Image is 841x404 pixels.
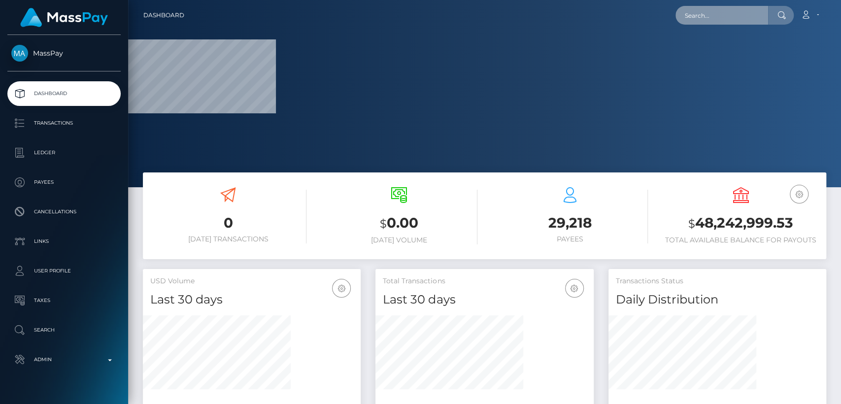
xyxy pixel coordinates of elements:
[7,318,121,342] a: Search
[380,217,387,231] small: $
[7,111,121,135] a: Transactions
[11,323,117,337] p: Search
[11,352,117,367] p: Admin
[663,236,819,244] h6: Total Available Balance for Payouts
[11,234,117,249] p: Links
[7,200,121,224] a: Cancellations
[383,291,586,308] h4: Last 30 days
[150,276,353,286] h5: USD Volume
[7,229,121,254] a: Links
[11,145,117,160] p: Ledger
[688,217,695,231] small: $
[321,236,477,244] h6: [DATE] Volume
[11,175,117,190] p: Payees
[492,235,648,243] h6: Payees
[7,81,121,106] a: Dashboard
[11,116,117,131] p: Transactions
[150,235,306,243] h6: [DATE] Transactions
[7,259,121,283] a: User Profile
[143,5,184,26] a: Dashboard
[7,347,121,372] a: Admin
[150,291,353,308] h4: Last 30 days
[150,213,306,233] h3: 0
[321,213,477,234] h3: 0.00
[616,291,819,308] h4: Daily Distribution
[383,276,586,286] h5: Total Transactions
[11,86,117,101] p: Dashboard
[7,288,121,313] a: Taxes
[663,213,819,234] h3: 48,242,999.53
[11,293,117,308] p: Taxes
[20,8,108,27] img: MassPay Logo
[616,276,819,286] h5: Transactions Status
[7,170,121,195] a: Payees
[675,6,768,25] input: Search...
[7,49,121,58] span: MassPay
[492,213,648,233] h3: 29,218
[7,140,121,165] a: Ledger
[11,264,117,278] p: User Profile
[11,204,117,219] p: Cancellations
[11,45,28,62] img: MassPay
